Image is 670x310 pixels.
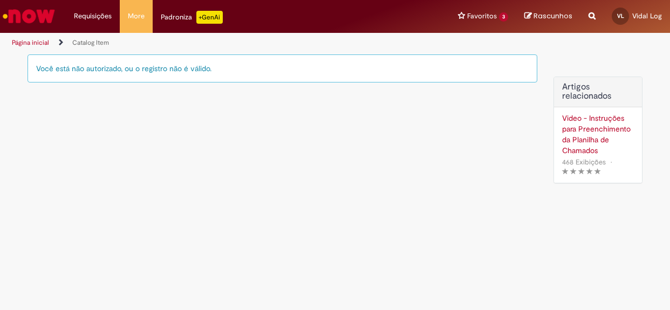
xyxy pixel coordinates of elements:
[28,54,537,82] div: Você está não autorizado, ou o registro não é válido.
[467,11,497,22] span: Favoritos
[632,11,662,20] span: Vidal Log
[196,11,223,24] p: +GenAi
[534,11,572,21] span: Rascunhos
[562,157,606,167] span: 468 Exibições
[74,11,112,22] span: Requisições
[499,12,508,22] span: 3
[1,5,57,27] img: ServiceNow
[524,11,572,22] a: Rascunhos
[562,113,634,156] a: Video - Instruções para Preenchimento da Planilha de Chamados
[617,12,624,19] span: VL
[12,38,49,47] a: Página inicial
[72,38,109,47] a: Catalog Item
[8,33,439,53] ul: Trilhas de página
[608,155,614,169] span: •
[562,82,634,101] h3: Artigos relacionados
[161,11,223,24] div: Padroniza
[128,11,145,22] span: More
